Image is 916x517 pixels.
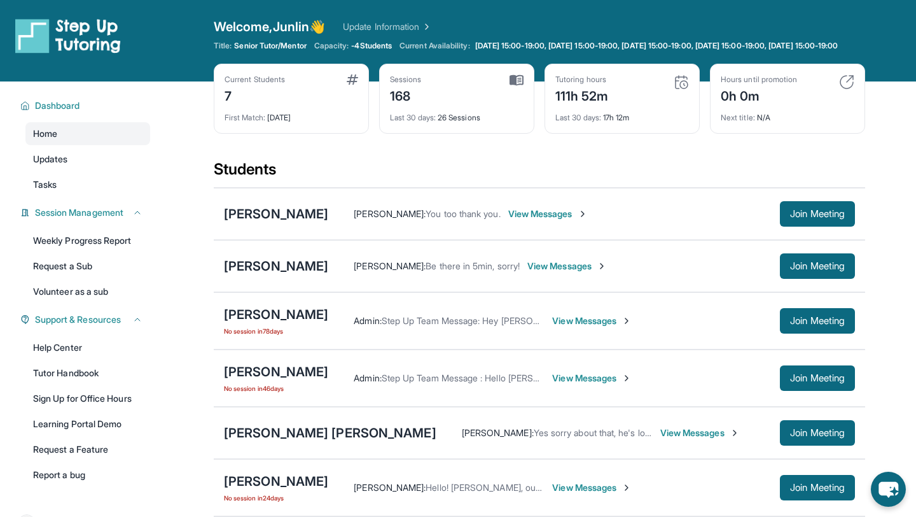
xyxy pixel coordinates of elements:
img: Chevron-Right [621,373,632,383]
div: [PERSON_NAME] [PERSON_NAME] [224,424,436,442]
div: [PERSON_NAME] [224,472,328,490]
a: Learning Portal Demo [25,413,150,436]
a: Weekly Progress Report [25,229,150,252]
img: card [510,74,524,86]
button: Session Management [30,206,142,219]
span: Title: [214,41,232,51]
span: Next title : [721,113,755,122]
a: Request a Feature [25,438,150,461]
button: Join Meeting [780,253,855,279]
img: logo [15,18,121,53]
span: [PERSON_NAME] : [462,427,534,438]
a: Report a bug [25,464,150,486]
span: No session in 46 days [224,383,328,393]
span: Join Meeting [790,484,845,492]
div: [PERSON_NAME] [224,306,328,323]
a: Home [25,122,150,145]
div: Students [214,159,865,187]
div: 17h 12m [555,105,689,123]
img: card [839,74,854,90]
div: Tutoring hours [555,74,609,85]
span: Join Meeting [790,210,845,218]
a: Updates [25,148,150,171]
div: Current Students [225,74,285,85]
span: First Match : [225,113,265,122]
span: View Messages [527,260,607,273]
a: Request a Sub [25,255,150,278]
div: 0h 0m [721,85,797,105]
span: [PERSON_NAME] : [354,260,426,271]
button: Join Meeting [780,365,855,391]
img: Chevron Right [419,20,432,33]
span: View Messages [552,315,632,327]
span: [PERSON_NAME] : [354,208,426,219]
span: View Messages [660,427,740,439]
span: Last 30 days : [555,113,601,122]
span: Current Availability: [399,41,469,51]
img: Chevron-Right [578,209,588,219]
span: [PERSON_NAME] : [354,482,426,493]
img: Chevron-Right [597,261,607,271]
div: 168 [390,85,422,105]
button: Dashboard [30,99,142,112]
span: Home [33,127,57,140]
span: Updates [33,153,68,166]
button: Join Meeting [780,420,855,446]
span: Last 30 days : [390,113,436,122]
span: View Messages [508,208,588,220]
span: Dashboard [35,99,80,112]
span: You too thank you. [426,208,500,219]
span: Yes sorry about that, he's logging on with the computer right now [534,427,797,438]
span: Admin : [354,372,381,383]
div: [PERSON_NAME] [224,205,328,223]
span: View Messages [552,481,632,494]
span: Tasks [33,178,57,191]
div: 111h 52m [555,85,609,105]
div: 26 Sessions [390,105,524,123]
span: Welcome, Junlin 👋 [214,18,325,36]
span: View Messages [552,372,632,385]
div: [PERSON_NAME] [224,363,328,381]
div: Sessions [390,74,422,85]
span: Be there in 5min, sorry! [426,260,520,271]
img: Chevron-Right [730,428,740,438]
span: Capacity: [314,41,349,51]
span: -4 Students [351,41,392,51]
a: Tasks [25,173,150,196]
div: [PERSON_NAME] [224,257,328,275]
img: Chevron-Right [621,316,632,326]
a: Tutor Handbook [25,362,150,385]
div: [DATE] [225,105,358,123]
span: No session in 24 days [224,493,328,503]
span: Session Management [35,206,123,219]
button: Join Meeting [780,308,855,334]
img: Chevron-Right [621,483,632,493]
button: chat-button [871,472,906,507]
span: Join Meeting [790,429,845,437]
div: 7 [225,85,285,105]
span: Support & Resources [35,313,121,326]
a: Volunteer as a sub [25,280,150,303]
img: card [347,74,358,85]
span: No session in 78 days [224,326,328,336]
a: Update Information [343,20,432,33]
span: Senior Tutor/Mentor [234,41,306,51]
a: [DATE] 15:00-19:00, [DATE] 15:00-19:00, [DATE] 15:00-19:00, [DATE] 15:00-19:00, [DATE] 15:00-19:00 [473,41,841,51]
div: N/A [721,105,854,123]
span: [DATE] 15:00-19:00, [DATE] 15:00-19:00, [DATE] 15:00-19:00, [DATE] 15:00-19:00, [DATE] 15:00-19:00 [475,41,838,51]
span: Hello! [PERSON_NAME], our tutoring session will start at about 5 o'clock. Is it convenient for yo... [426,482,852,493]
a: Sign Up for Office Hours [25,387,150,410]
img: card [674,74,689,90]
span: Join Meeting [790,262,845,270]
span: Admin : [354,315,381,326]
button: Support & Resources [30,313,142,326]
div: Hours until promotion [721,74,797,85]
button: Join Meeting [780,475,855,500]
button: Join Meeting [780,201,855,227]
a: Help Center [25,336,150,359]
span: Join Meeting [790,317,845,325]
span: Join Meeting [790,374,845,382]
